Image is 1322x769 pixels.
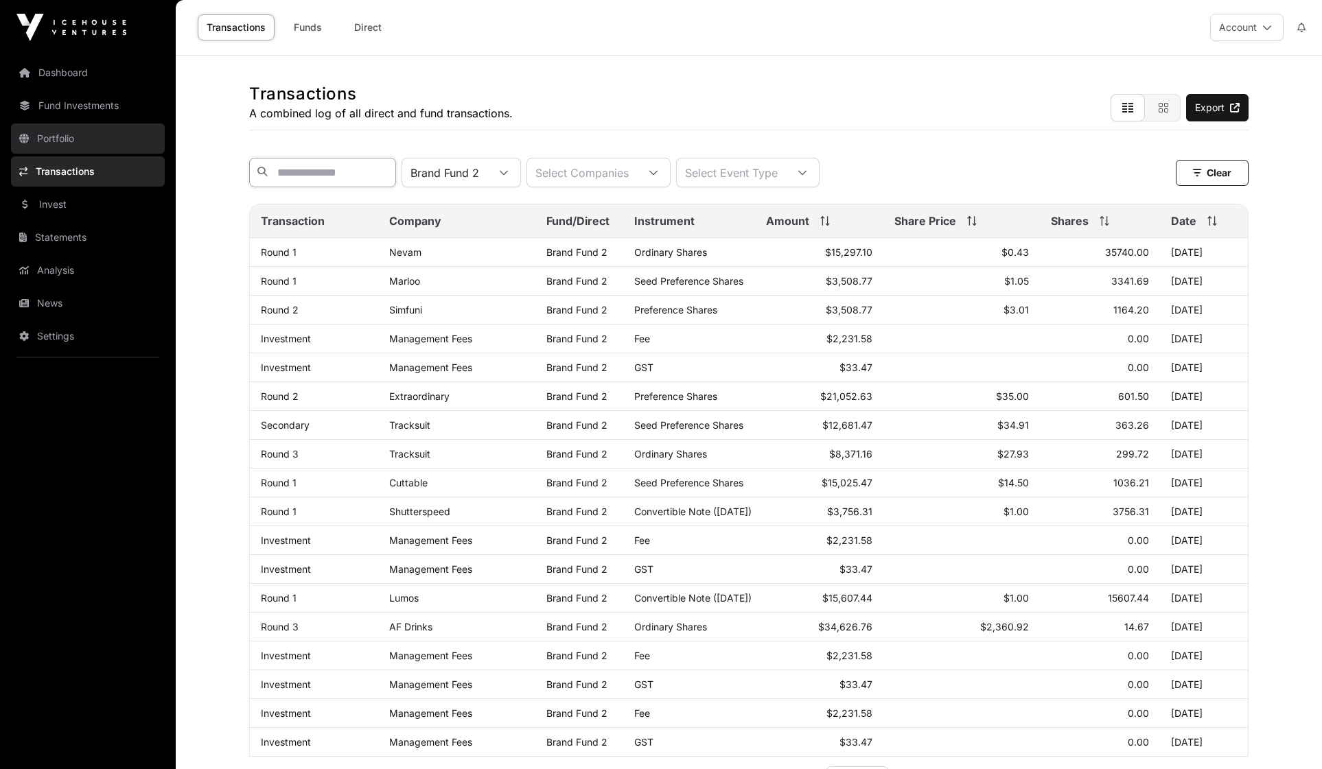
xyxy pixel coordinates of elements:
[1118,390,1149,402] span: 601.50
[755,699,883,728] td: $2,231.58
[261,333,311,344] a: Investment
[1128,333,1149,344] span: 0.00
[634,736,653,748] span: GST
[634,390,717,402] span: Preference Shares
[261,390,299,402] a: Round 2
[546,736,607,748] a: Brand Fund 2
[997,448,1029,460] span: $27.93
[1115,419,1149,431] span: 363.26
[11,91,165,121] a: Fund Investments
[1253,703,1322,769] iframe: Chat Widget
[1128,650,1149,661] span: 0.00
[755,324,883,353] td: $2,231.58
[755,555,883,584] td: $33.47
[1004,506,1029,517] span: $1.00
[389,333,524,344] p: Management Fees
[1116,448,1149,460] span: 299.72
[677,158,786,187] div: Select Event Type
[755,411,883,440] td: $12,681.47
[1160,267,1248,296] td: [DATE]
[249,83,513,105] h1: Transactions
[261,650,311,661] a: Investment
[389,650,524,661] p: Management Fees
[261,362,311,373] a: Investment
[261,419,310,431] a: Secondary
[755,670,883,699] td: $33.47
[1001,246,1029,258] span: $0.43
[634,650,650,661] span: Fee
[389,534,524,546] p: Management Fees
[261,678,311,690] a: Investment
[1128,736,1149,748] span: 0.00
[1160,411,1248,440] td: [DATE]
[997,419,1029,431] span: $34.91
[1128,362,1149,373] span: 0.00
[1004,592,1029,604] span: $1.00
[1128,563,1149,575] span: 0.00
[389,213,441,229] span: Company
[11,288,165,318] a: News
[1004,304,1029,316] span: $3.01
[546,333,607,344] a: Brand Fund 2
[634,448,707,460] span: Ordinary Shares
[1160,555,1248,584] td: [DATE]
[1128,534,1149,546] span: 0.00
[1160,584,1248,613] td: [DATE]
[340,14,395,40] a: Direct
[634,246,707,258] span: Ordinary Shares
[1124,621,1149,632] span: 14.67
[546,563,607,575] a: Brand Fund 2
[755,641,883,670] td: $2,231.58
[16,14,126,41] img: Icehouse Ventures Logo
[1113,304,1149,316] span: 1164.20
[634,333,650,344] span: Fee
[1160,382,1248,411] td: [DATE]
[1160,353,1248,382] td: [DATE]
[261,736,311,748] a: Investment
[634,506,752,517] span: Convertible Note ([DATE])
[389,477,428,488] a: Cuttable
[389,448,430,460] a: Tracksuit
[261,506,297,517] a: Round 1
[280,14,335,40] a: Funds
[1160,497,1248,526] td: [DATE]
[261,592,297,604] a: Round 1
[546,707,607,719] a: Brand Fund 2
[755,469,883,497] td: $15,025.47
[546,506,607,517] a: Brand Fund 2
[546,650,607,661] a: Brand Fund 2
[634,707,650,719] span: Fee
[198,14,275,40] a: Transactions
[634,275,743,287] span: Seed Preference Shares
[634,213,695,229] span: Instrument
[755,238,883,267] td: $15,297.10
[546,477,607,488] a: Brand Fund 2
[755,728,883,757] td: $33.47
[261,213,325,229] span: Transaction
[1128,707,1149,719] span: 0.00
[389,506,450,517] a: Shutterspeed
[1160,238,1248,267] td: [DATE]
[261,246,297,258] a: Round 1
[1171,213,1196,229] span: Date
[1186,94,1249,121] a: Export
[389,246,421,258] a: Nevam
[755,497,883,526] td: $3,756.31
[755,353,883,382] td: $33.47
[766,213,809,229] span: Amount
[1160,526,1248,555] td: [DATE]
[389,390,450,402] a: Extraordinary
[527,158,637,187] div: Select Companies
[980,621,1029,632] span: $2,360.92
[546,534,607,546] a: Brand Fund 2
[11,156,165,187] a: Transactions
[389,304,422,316] a: Simfuni
[1160,641,1248,670] td: [DATE]
[1160,699,1248,728] td: [DATE]
[389,419,430,431] a: Tracksuit
[546,592,607,604] a: Brand Fund 2
[389,275,420,287] a: Marloo
[546,390,607,402] a: Brand Fund 2
[389,621,432,632] a: AF Drinks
